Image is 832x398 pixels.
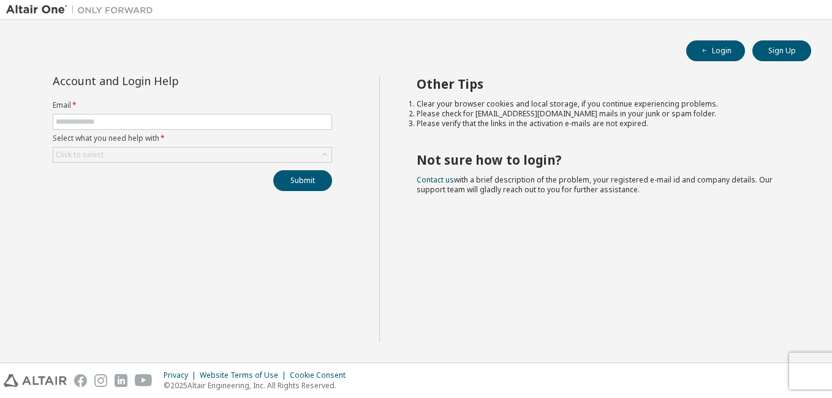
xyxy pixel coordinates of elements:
[53,76,276,86] div: Account and Login Help
[4,374,67,387] img: altair_logo.svg
[200,370,290,380] div: Website Terms of Use
[752,40,811,61] button: Sign Up
[417,99,790,109] li: Clear your browser cookies and local storage, if you continue experiencing problems.
[417,175,454,185] a: Contact us
[56,150,104,160] div: Click to select
[273,170,332,191] button: Submit
[6,4,159,16] img: Altair One
[94,374,107,387] img: instagram.svg
[417,119,790,129] li: Please verify that the links in the activation e-mails are not expired.
[74,374,87,387] img: facebook.svg
[135,374,153,387] img: youtube.svg
[417,109,790,119] li: Please check for [EMAIL_ADDRESS][DOMAIN_NAME] mails in your junk or spam folder.
[53,133,332,143] label: Select what you need help with
[53,148,331,162] div: Click to select
[115,374,127,387] img: linkedin.svg
[290,370,353,380] div: Cookie Consent
[164,380,353,391] p: © 2025 Altair Engineering, Inc. All Rights Reserved.
[417,76,790,92] h2: Other Tips
[686,40,745,61] button: Login
[417,175,773,195] span: with a brief description of the problem, your registered e-mail id and company details. Our suppo...
[164,370,200,380] div: Privacy
[53,100,332,110] label: Email
[417,152,790,168] h2: Not sure how to login?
